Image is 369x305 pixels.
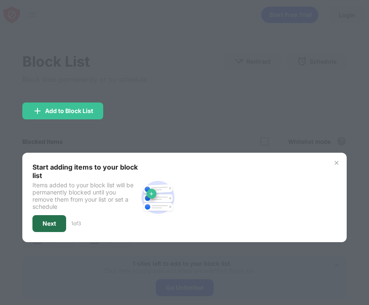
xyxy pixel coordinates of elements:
[32,163,138,180] div: Start adding items to your block list
[333,159,340,166] img: x-button.svg
[45,108,93,114] div: Add to Block List
[43,220,56,227] div: Next
[71,220,81,227] div: 1 of 3
[138,177,178,218] img: block-site.svg
[32,181,138,210] div: Items added to your block list will be permanently blocked until you remove them from your list o...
